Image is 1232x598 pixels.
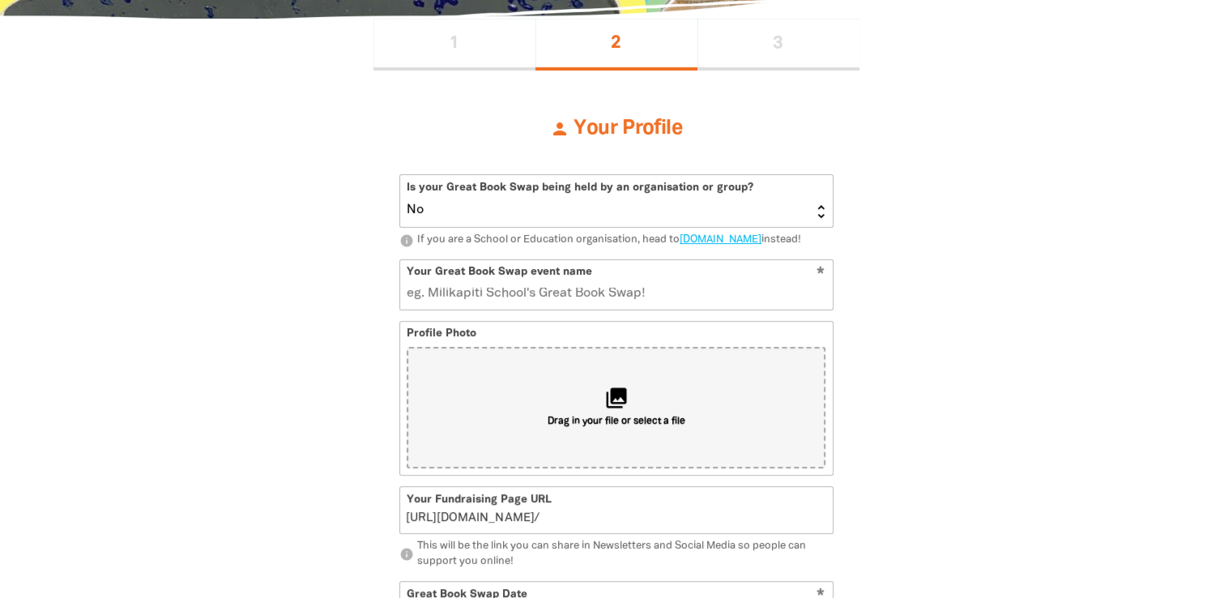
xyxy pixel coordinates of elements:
[548,415,685,429] span: Drag in your file or select a file
[535,19,697,70] button: Stage 2
[399,539,833,570] p: This will be the link you can share in Newsletters and Social Media so people can support you onl...
[406,510,534,527] span: [DOMAIN_NAME][URL]
[604,386,629,410] i: collections
[373,19,535,70] button: Stage 1
[550,119,569,139] i: person
[399,547,414,562] i: info
[399,96,833,161] h3: Your Profile
[400,487,539,533] span: /
[680,235,761,245] a: [DOMAIN_NAME]
[400,487,833,533] div: go.greatbookswap.org.au/
[417,233,801,249] div: If you are a School or Education organisation, head to instead!
[399,233,414,248] i: info
[400,260,833,310] input: eg. Milikapiti School's Great Book Swap!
